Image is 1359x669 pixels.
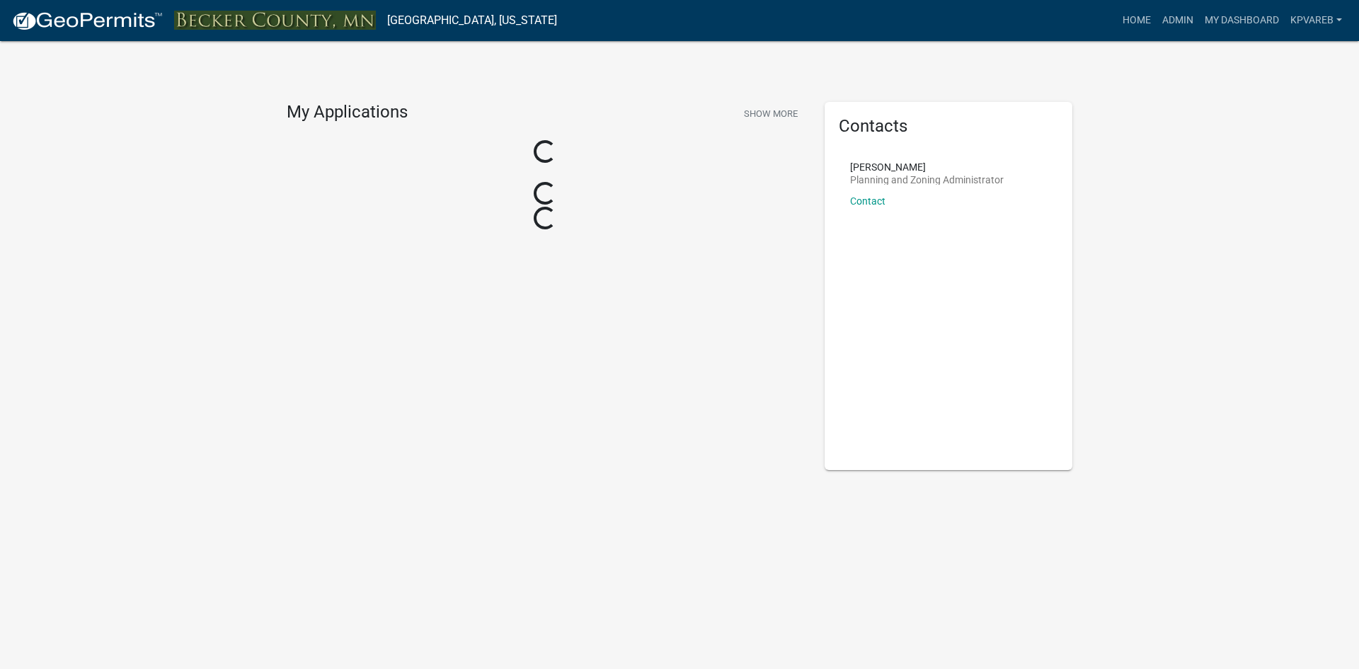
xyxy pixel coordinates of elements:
[174,11,376,30] img: Becker County, Minnesota
[850,162,1004,172] p: [PERSON_NAME]
[1117,7,1157,34] a: Home
[850,195,885,207] a: Contact
[387,8,557,33] a: [GEOGRAPHIC_DATA], [US_STATE]
[1157,7,1199,34] a: Admin
[1285,7,1348,34] a: kpvareb
[738,102,803,125] button: Show More
[287,102,408,123] h4: My Applications
[839,116,1058,137] h5: Contacts
[850,175,1004,185] p: Planning and Zoning Administrator
[1199,7,1285,34] a: My Dashboard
